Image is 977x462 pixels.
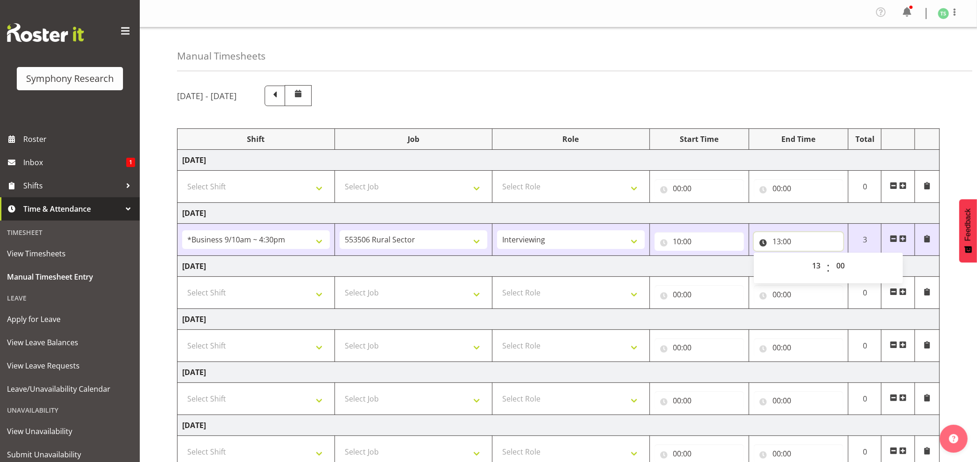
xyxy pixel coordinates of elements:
div: Shift [182,134,330,145]
span: 1 [126,158,135,167]
div: End Time [754,134,843,145]
span: Manual Timesheet Entry [7,270,133,284]
td: 0 [848,171,881,203]
div: Symphony Research [26,72,114,86]
span: View Leave Requests [7,359,133,373]
span: View Unavailability [7,424,133,438]
input: Click to select... [754,338,843,357]
span: Leave/Unavailability Calendar [7,382,133,396]
a: View Leave Requests [2,354,137,377]
input: Click to select... [655,285,744,304]
span: Feedback [964,208,972,241]
a: View Leave Balances [2,331,137,354]
img: help-xxl-2.png [949,434,958,443]
td: 3 [848,224,881,256]
img: Rosterit website logo [7,23,84,42]
input: Click to select... [754,391,843,410]
td: 0 [848,277,881,309]
span: View Timesheets [7,247,133,261]
td: [DATE] [178,415,940,436]
div: Leave [2,288,137,308]
div: Job [340,134,487,145]
div: Total [853,134,876,145]
td: [DATE] [178,150,940,171]
span: : [827,256,830,280]
td: 0 [848,330,881,362]
h4: Manual Timesheets [177,51,266,61]
a: View Unavailability [2,420,137,443]
h5: [DATE] - [DATE] [177,91,237,101]
input: Click to select... [655,179,744,198]
input: Click to select... [754,179,843,198]
input: Click to select... [754,232,843,251]
span: View Leave Balances [7,335,133,349]
input: Click to select... [655,232,744,251]
button: Feedback - Show survey [959,199,977,262]
span: Apply for Leave [7,312,133,326]
div: Start Time [655,134,744,145]
span: Submit Unavailability [7,448,133,462]
input: Click to select... [655,391,744,410]
a: Manual Timesheet Entry [2,265,137,288]
input: Click to select... [655,338,744,357]
a: Apply for Leave [2,308,137,331]
span: Roster [23,132,135,146]
a: View Timesheets [2,242,137,265]
div: Timesheet [2,223,137,242]
td: [DATE] [178,309,940,330]
span: Inbox [23,155,126,169]
img: tanya-stebbing1954.jpg [938,8,949,19]
td: 0 [848,383,881,415]
td: [DATE] [178,256,940,277]
span: Shifts [23,179,121,193]
input: Click to select... [754,285,843,304]
td: [DATE] [178,203,940,224]
span: Time & Attendance [23,202,121,216]
a: Leave/Unavailability Calendar [2,377,137,401]
td: [DATE] [178,362,940,383]
div: Unavailability [2,401,137,420]
div: Role [497,134,645,145]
